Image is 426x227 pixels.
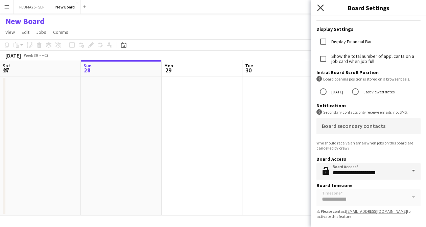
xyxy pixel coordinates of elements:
h3: Initial Board Scroll Position [316,69,421,75]
span: Edit [22,29,29,35]
span: Comms [53,29,68,35]
div: ⚠ Please contact to activate this feature [316,209,421,219]
span: Mon [164,63,173,69]
h3: Display Settings [316,26,421,32]
button: PLUMA25 - SEP [14,0,50,14]
span: 30 [244,66,253,74]
label: Last viewed dates [362,87,395,97]
div: [DATE] [5,52,21,59]
label: [DATE] [330,87,343,97]
div: Who should receive an email when jobs on this board are cancelled by crew? [316,140,421,151]
mat-label: Board secondary contacts [322,122,385,129]
span: 28 [82,66,92,74]
label: Display Financial Bar [330,39,372,44]
h3: Notifications [316,103,421,109]
span: 27 [2,66,10,74]
div: +03 [42,53,48,58]
h3: Board Access [316,156,421,162]
span: Sun [84,63,92,69]
a: Edit [19,28,32,37]
a: [EMAIL_ADDRESS][DOMAIN_NAME] [346,209,407,214]
div: Secondary contacts only receive emails, not SMS. [316,109,421,115]
span: View [5,29,15,35]
a: View [3,28,18,37]
div: Board opening position is stored on a browser basis. [316,76,421,82]
a: Comms [50,28,71,37]
label: Show the total number of applicants on a job card when job full [330,54,421,64]
span: Week 39 [22,53,39,58]
a: Jobs [33,28,49,37]
span: Jobs [36,29,46,35]
h3: Board timezone [316,182,421,188]
span: 29 [163,66,173,74]
span: Tue [245,63,253,69]
span: Sat [3,63,10,69]
h1: New Board [5,16,45,26]
h3: Board Settings [311,3,426,12]
button: New Board [50,0,80,14]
